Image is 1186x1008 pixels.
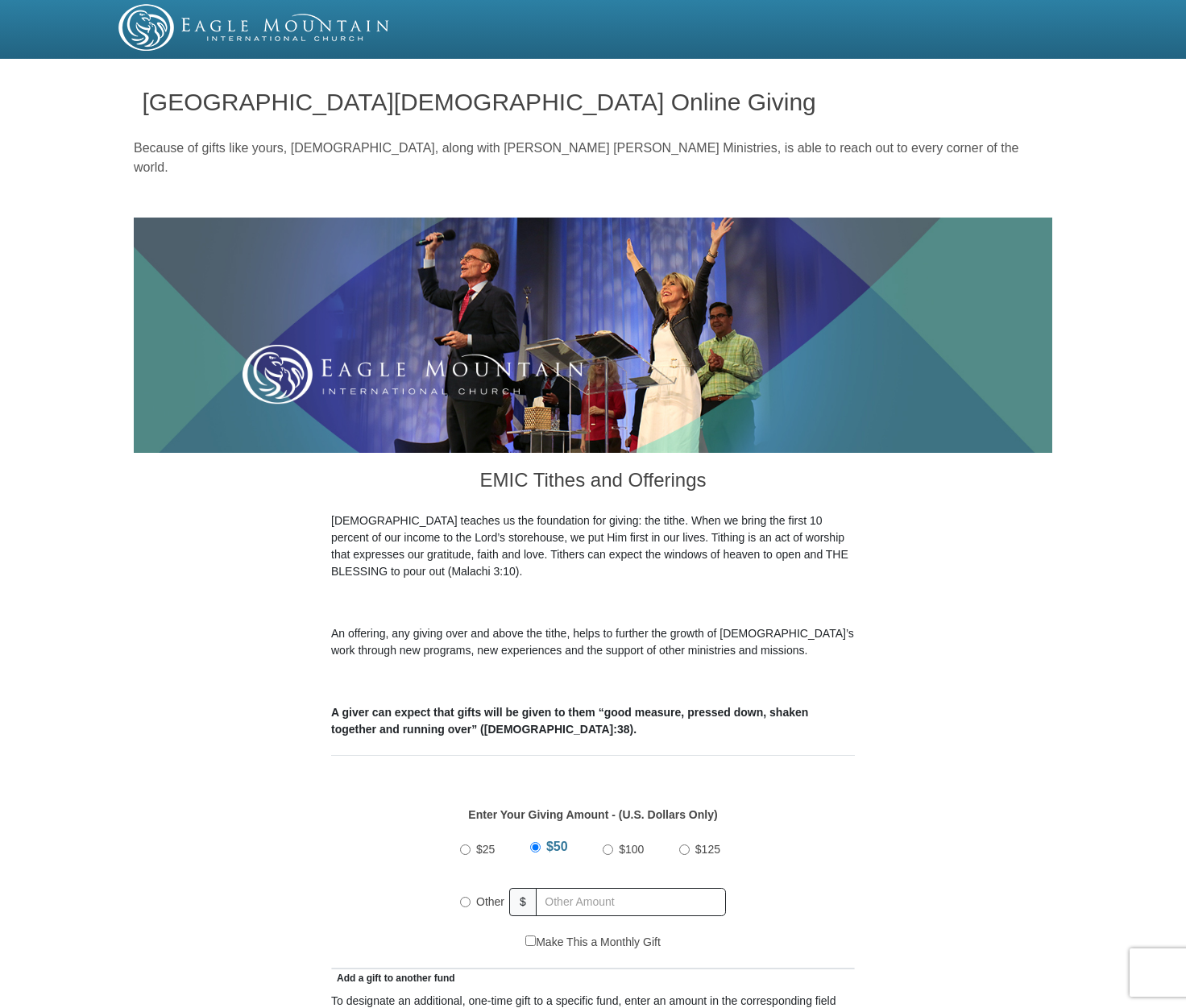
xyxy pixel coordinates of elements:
h1: [GEOGRAPHIC_DATA][DEMOGRAPHIC_DATA] Online Giving [143,89,1044,115]
label: Make This a Monthly Gift [525,934,661,951]
input: Make This a Monthly Gift [525,935,536,946]
input: Other Amount [536,888,726,916]
span: $50 [546,840,568,853]
span: $125 [695,843,720,856]
p: Because of gifts like yours, [DEMOGRAPHIC_DATA], along with [PERSON_NAME] [PERSON_NAME] Ministrie... [134,139,1052,177]
p: [DEMOGRAPHIC_DATA] teaches us the foundation for giving: the tithe. When we bring the first 10 pe... [331,512,855,580]
b: A giver can expect that gifts will be given to them “good measure, pressed down, shaken together ... [331,706,808,736]
span: Other [476,895,504,908]
span: $100 [619,843,644,856]
span: $ [509,888,537,916]
h3: EMIC Tithes and Offerings [331,453,855,512]
span: $25 [476,843,495,856]
span: Add a gift to another fund [331,973,455,984]
strong: Enter Your Giving Amount - (U.S. Dollars Only) [468,808,717,821]
p: An offering, any giving over and above the tithe, helps to further the growth of [DEMOGRAPHIC_DAT... [331,625,855,659]
img: EMIC [118,4,391,51]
